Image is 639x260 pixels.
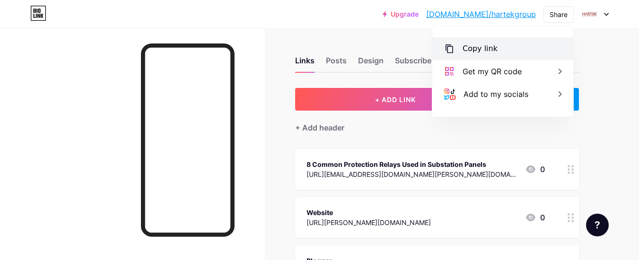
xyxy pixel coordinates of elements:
[581,5,599,23] img: hartekgroup
[295,88,496,111] button: + ADD LINK
[463,43,498,54] div: Copy link
[550,9,568,19] div: Share
[525,212,545,223] div: 0
[295,122,344,133] div: + Add header
[306,217,431,227] div: [URL][PERSON_NAME][DOMAIN_NAME]
[464,88,528,100] div: Add to my socials
[306,159,517,169] div: 8 Common Protection Relays Used in Substation Panels
[358,55,384,72] div: Design
[395,55,438,72] div: Subscribers
[463,66,522,77] div: Get my QR code
[375,95,416,104] span: + ADD LINK
[306,169,517,179] div: [URL][EMAIL_ADDRESS][DOMAIN_NAME][PERSON_NAME][DOMAIN_NAME]
[426,9,536,20] a: [DOMAIN_NAME]/hartekgroup
[326,55,347,72] div: Posts
[295,55,315,72] div: Links
[383,10,419,18] a: Upgrade
[306,208,431,217] div: Website
[525,164,545,175] div: 0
